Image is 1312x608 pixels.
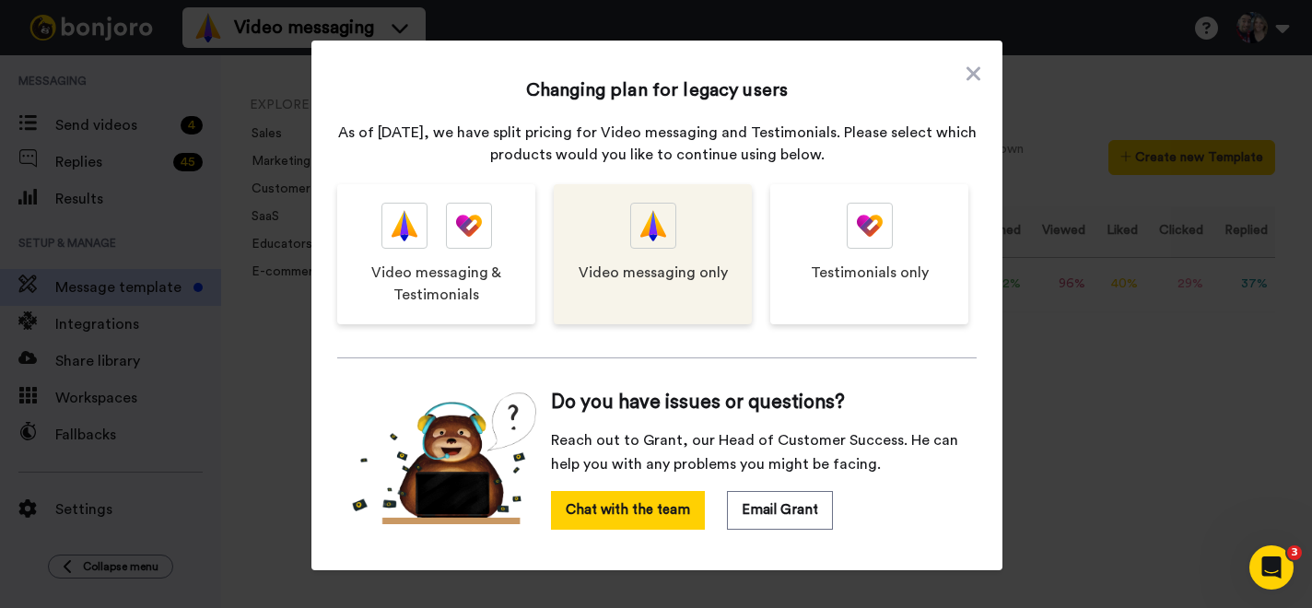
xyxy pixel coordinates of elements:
[811,262,929,284] span: Testimonials only
[337,122,977,166] p: As of [DATE], we have split pricing for Video messaging and Testimonials. Please select which pro...
[551,428,962,476] span: Reach out to Grant, our Head of Customer Success. He can help you with any problems you might be ...
[551,491,705,530] button: Chat with the team
[526,77,788,103] h1: Changing plan for legacy users
[727,491,833,530] button: Email Grant
[392,204,417,248] img: vm-color.svg
[1287,545,1302,560] span: 3
[1249,545,1294,590] iframe: Intercom live chat
[579,262,728,284] span: Video messaging only
[352,392,536,524] img: cs-bear.png
[551,392,845,414] span: Do you have issues or questions?
[356,262,517,306] span: Video messaging & Testimonials
[456,204,482,248] img: tm-color.svg
[640,204,666,248] img: vm-color.svg
[857,204,883,248] img: tm-color.svg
